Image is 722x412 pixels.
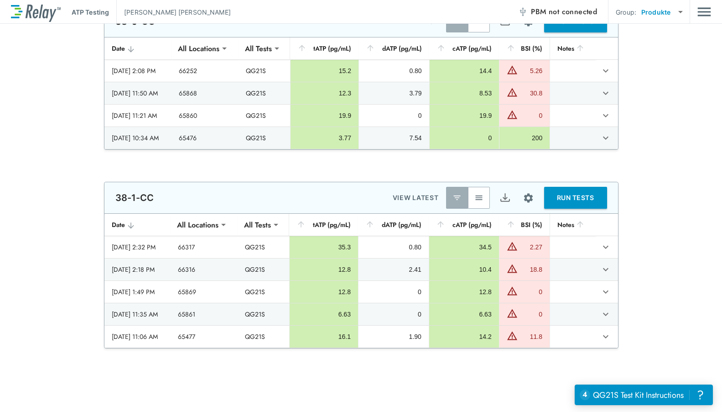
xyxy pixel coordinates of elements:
[112,332,163,341] div: [DATE] 11:06 AM
[112,111,164,120] div: [DATE] 11:21 AM
[520,332,542,341] div: 11.8
[297,310,351,319] div: 6.63
[112,89,164,98] div: [DATE] 11:50 AM
[298,89,351,98] div: 12.3
[507,87,518,98] img: Warning
[366,43,422,54] div: dATP (pg/mL)
[171,60,239,82] td: 66252
[171,82,239,104] td: 65868
[507,133,542,143] div: 200
[437,89,492,98] div: 8.53
[297,43,351,54] div: tATP (pg/mL)
[549,6,597,17] span: not connected
[507,64,518,75] img: Warning
[506,43,542,54] div: BSI (%)
[507,241,518,252] img: Warning
[507,308,518,319] img: Warning
[104,37,618,149] table: sticky table
[499,192,511,204] img: Export Icon
[557,219,588,230] div: Notes
[598,306,613,322] button: expand row
[171,303,238,325] td: 65861
[104,37,171,60] th: Date
[507,109,518,120] img: Warning
[115,192,154,203] p: 38-1-CC
[598,329,613,344] button: expand row
[507,330,518,341] img: Warning
[514,3,601,21] button: PBM not connected
[171,127,239,149] td: 65476
[297,265,351,274] div: 12.8
[11,2,61,22] img: LuminUltra Relay
[520,310,542,319] div: 0
[598,239,613,255] button: expand row
[238,259,289,280] td: QG21S
[112,287,163,296] div: [DATE] 1:49 PM
[297,332,351,341] div: 16.1
[366,265,421,274] div: 2.41
[531,5,597,18] span: PBM
[598,63,613,79] button: expand row
[436,43,492,54] div: cATP (pg/mL)
[124,7,231,17] p: [PERSON_NAME] [PERSON_NAME]
[366,287,421,296] div: 0
[436,243,492,252] div: 34.5
[298,111,351,120] div: 19.9
[239,127,290,149] td: QG21S
[506,219,542,230] div: BSI (%)
[365,219,421,230] div: dATP (pg/mL)
[436,265,492,274] div: 10.4
[238,236,289,258] td: QG21S
[520,265,542,274] div: 18.8
[297,243,351,252] div: 35.3
[393,192,439,203] p: VIEW LATEST
[171,281,238,303] td: 65869
[544,187,607,209] button: RUN TESTS
[296,219,351,230] div: tATP (pg/mL)
[112,310,163,319] div: [DATE] 11:35 AM
[575,385,713,405] iframe: Resource center
[436,332,492,341] div: 14.2
[616,7,636,17] p: Group:
[494,187,516,209] button: Export
[520,89,542,98] div: 30.8
[520,66,542,75] div: 5.26
[520,287,542,296] div: 0
[436,287,492,296] div: 12.8
[598,108,613,123] button: expand row
[366,133,422,143] div: 7.54
[452,193,462,202] img: Latest
[239,60,290,82] td: QG21S
[697,3,711,21] img: Drawer Icon
[171,236,238,258] td: 66317
[507,285,518,296] img: Warning
[518,7,527,16] img: Offline Icon
[112,243,163,252] div: [DATE] 2:32 PM
[436,310,492,319] div: 6.63
[112,66,164,75] div: [DATE] 2:08 PM
[171,105,239,127] td: 65860
[697,3,711,21] button: Main menu
[238,303,289,325] td: QG21S
[239,105,290,127] td: QG21S
[171,216,225,234] div: All Locations
[366,243,421,252] div: 0.80
[520,243,542,252] div: 2.27
[598,284,613,300] button: expand row
[437,111,492,120] div: 19.9
[507,263,518,274] img: Warning
[104,214,171,236] th: Date
[523,192,534,204] img: Settings Icon
[171,326,238,348] td: 65477
[298,133,351,143] div: 3.77
[239,82,290,104] td: QG21S
[436,219,492,230] div: cATP (pg/mL)
[437,66,492,75] div: 14.4
[297,287,351,296] div: 12.8
[104,214,618,348] table: sticky table
[366,89,422,98] div: 3.79
[112,133,164,143] div: [DATE] 10:34 AM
